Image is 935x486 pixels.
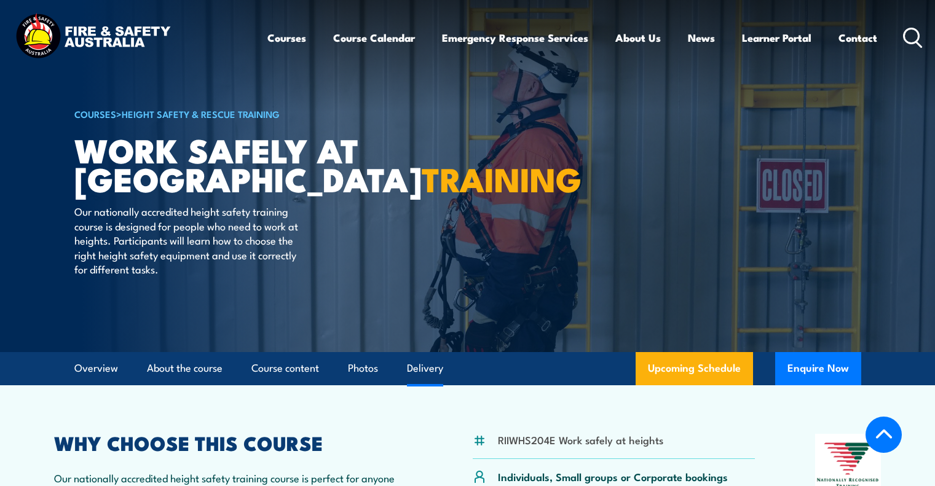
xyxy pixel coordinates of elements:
button: Enquire Now [775,352,861,385]
a: Height Safety & Rescue Training [122,107,280,120]
a: Contact [838,22,877,54]
strong: TRAINING [422,152,582,203]
li: RIIWHS204E Work safely at heights [498,433,663,447]
h1: Work Safely at [GEOGRAPHIC_DATA] [74,135,378,192]
a: Course content [251,352,319,385]
a: About the course [147,352,223,385]
a: Emergency Response Services [442,22,588,54]
h2: WHY CHOOSE THIS COURSE [54,434,413,451]
p: Our nationally accredited height safety training course is designed for people who need to work a... [74,204,299,276]
a: Delivery [407,352,443,385]
a: About Us [615,22,661,54]
a: Learner Portal [742,22,811,54]
p: Individuals, Small groups or Corporate bookings [498,469,728,484]
a: Courses [267,22,306,54]
a: Photos [348,352,378,385]
a: COURSES [74,107,116,120]
h6: > [74,106,378,121]
a: Course Calendar [333,22,415,54]
a: Upcoming Schedule [636,352,753,385]
a: News [688,22,715,54]
a: Overview [74,352,118,385]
